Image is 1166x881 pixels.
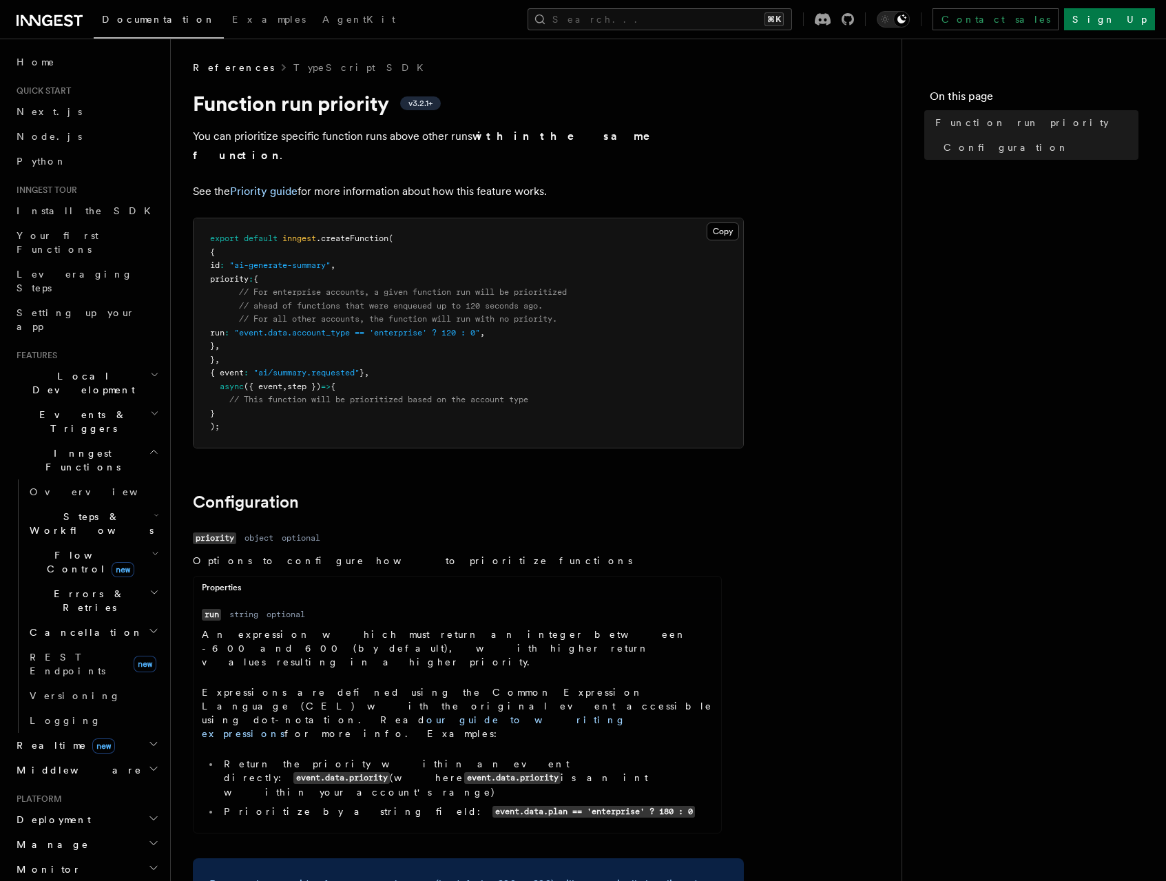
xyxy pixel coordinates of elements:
[239,287,567,297] span: // For enterprise accounts, a given function run will be prioritized
[210,260,220,270] span: id
[244,532,273,543] dd: object
[193,493,299,512] a: Configuration
[331,382,335,391] span: {
[94,4,224,39] a: Documentation
[193,182,744,201] p: See the for more information about how this feature works.
[253,368,360,377] span: "ai/summary.requested"
[30,486,171,497] span: Overview
[202,609,221,621] code: run
[408,98,433,109] span: v3.2.1+
[282,234,316,243] span: inngest
[253,274,258,284] span: {
[11,733,162,758] button: Realtimenew
[234,328,480,338] span: "event.data.account_type == 'enterprise' ? 120 : 0"
[202,714,626,739] a: our guide to writing expressions
[282,382,287,391] span: ,
[230,185,298,198] a: Priority guide
[224,4,314,37] a: Examples
[331,260,335,270] span: ,
[388,234,393,243] span: (
[11,832,162,857] button: Manage
[322,14,395,25] span: AgentKit
[11,763,142,777] span: Middleware
[24,581,162,620] button: Errors & Retries
[220,757,713,799] li: Return the priority within an event directly: (where is an int within your account's range)
[321,382,331,391] span: =>
[930,88,1138,110] h4: On this page
[210,247,215,257] span: {
[11,446,149,474] span: Inngest Functions
[193,554,722,568] p: Options to configure how to prioritize functions
[210,341,215,351] span: }
[210,274,249,284] span: priority
[11,807,162,832] button: Deployment
[364,368,369,377] span: ,
[293,772,390,784] code: event.data.priority
[17,55,55,69] span: Home
[11,99,162,124] a: Next.js
[215,341,220,351] span: ,
[11,124,162,149] a: Node.js
[112,562,134,577] span: new
[11,738,115,752] span: Realtime
[225,328,229,338] span: :
[229,395,528,404] span: // This function will be prioritized based on the account type
[30,690,121,701] span: Versioning
[102,14,216,25] span: Documentation
[193,532,236,544] code: priority
[239,314,557,324] span: // For all other accounts, the function will run with no priority.
[933,8,1059,30] a: Contact sales
[193,91,744,116] h1: Function run priority
[11,862,81,876] span: Monitor
[11,223,162,262] a: Your first Functions
[202,628,713,669] p: An expression which must return an integer between -600 and 600 (by default), with higher return ...
[11,198,162,223] a: Install the SDK
[764,12,784,26] kbd: ⌘K
[249,274,253,284] span: :
[314,4,404,37] a: AgentKit
[30,715,101,726] span: Logging
[492,806,695,818] code: event.data.plan == 'enterprise' ? 180 : 0
[229,260,331,270] span: "ai-generate-summary"
[11,364,162,402] button: Local Development
[17,230,98,255] span: Your first Functions
[193,61,274,74] span: References
[944,141,1069,154] span: Configuration
[11,794,62,805] span: Platform
[134,656,156,672] span: new
[210,328,225,338] span: run
[210,408,215,418] span: }
[282,532,320,543] dd: optional
[11,350,57,361] span: Features
[210,355,215,364] span: }
[11,149,162,174] a: Python
[267,609,305,620] dd: optional
[11,402,162,441] button: Events & Triggers
[17,131,82,142] span: Node.js
[210,234,239,243] span: export
[11,441,162,479] button: Inngest Functions
[220,805,713,819] li: Prioritize by a string field:
[210,422,220,431] span: );
[24,683,162,708] a: Versioning
[24,708,162,733] a: Logging
[11,813,91,827] span: Deployment
[877,11,910,28] button: Toggle dark mode
[11,85,71,96] span: Quick start
[239,301,543,311] span: // ahead of functions that were enqueued up to 120 seconds ago.
[17,205,159,216] span: Install the SDK
[229,609,258,620] dd: string
[316,234,388,243] span: .createFunction
[30,652,105,676] span: REST Endpoints
[24,504,162,543] button: Steps & Workflows
[287,382,321,391] span: step })
[11,408,150,435] span: Events & Triggers
[24,645,162,683] a: REST Endpointsnew
[11,185,77,196] span: Inngest tour
[215,355,220,364] span: ,
[244,382,282,391] span: ({ event
[202,685,713,740] p: Expressions are defined using the Common Expression Language (CEL) with the original event access...
[360,368,364,377] span: }
[194,582,721,599] div: Properties
[17,156,67,167] span: Python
